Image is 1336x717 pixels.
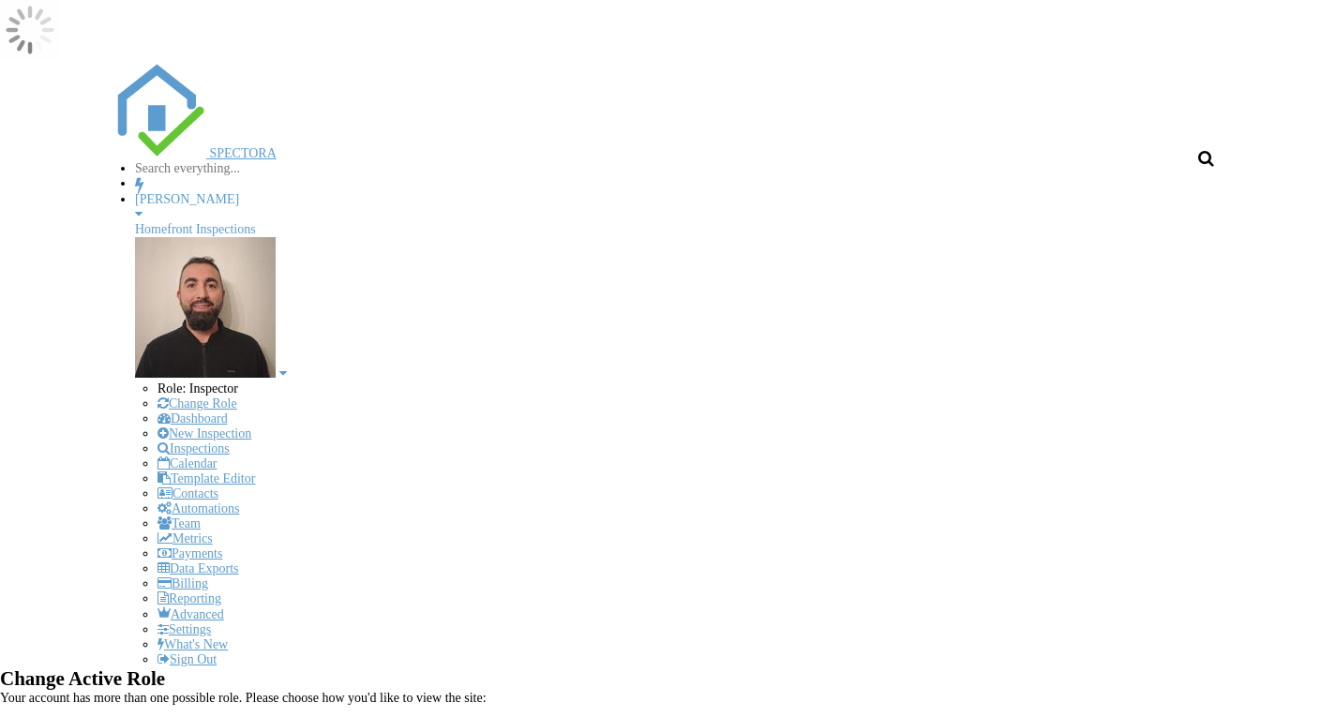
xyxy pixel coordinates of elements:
[158,637,228,651] a: What's New
[158,576,208,590] a: Billing
[210,146,277,160] span: SPECTORA
[158,561,238,575] a: Data Exports
[158,652,217,666] a: Sign Out
[158,486,218,500] a: Contacts
[158,411,228,426] a: Dashboard
[158,471,255,485] a: Template Editor
[158,531,213,545] a: Metrics
[1272,653,1317,698] iframe: Intercom live chat
[158,607,224,621] a: Advanced
[158,456,218,471] a: Calendar
[158,426,251,441] a: New Inspection
[158,546,222,560] a: Payments
[158,622,211,636] a: Settings
[113,146,277,160] a: SPECTORA
[135,237,276,378] img: 20231027_092154.jpg
[158,396,237,411] a: Change Role
[158,591,221,605] a: Reporting
[135,161,293,176] input: Search everything...
[113,64,206,157] img: The Best Home Inspection Software - Spectora
[135,222,1223,237] div: Homefront Inspections
[135,192,1223,207] div: [PERSON_NAME]
[158,516,201,530] a: Team
[158,441,230,456] a: Inspections
[158,501,239,515] a: Automations
[158,381,238,396] span: Role: Inspector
